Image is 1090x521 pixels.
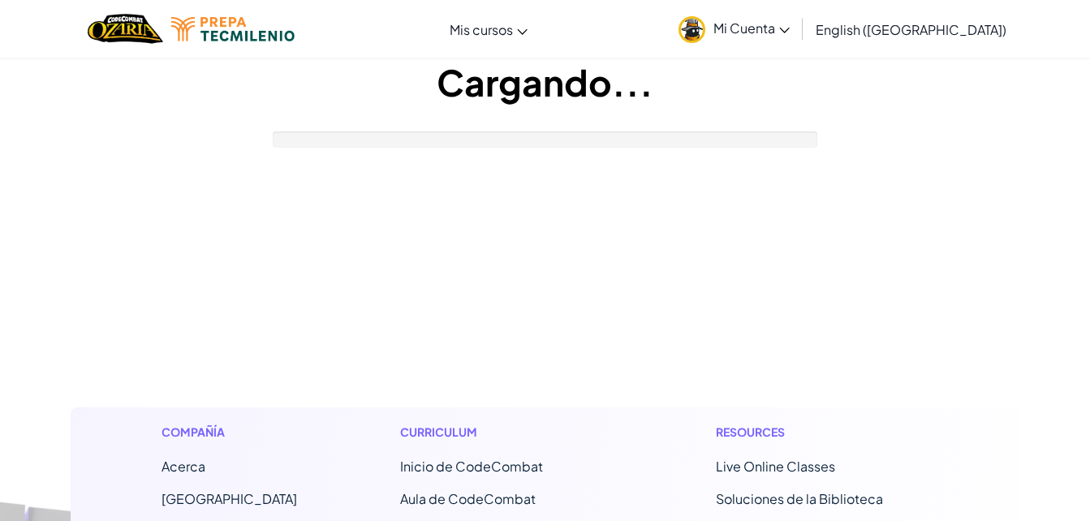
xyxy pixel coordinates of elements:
[400,490,536,507] a: Aula de CodeCombat
[716,490,883,507] a: Soluciones de la Biblioteca
[816,21,1006,38] span: English ([GEOGRAPHIC_DATA])
[713,19,790,37] span: Mi Cuenta
[679,16,705,43] img: avatar
[400,458,543,475] font: Inicio de CodeCombat
[716,458,835,475] a: Live Online Classes
[670,3,798,54] a: Mi Cuenta
[450,21,513,38] span: Mis cursos
[162,490,297,507] a: [GEOGRAPHIC_DATA]
[808,7,1015,51] a: English ([GEOGRAPHIC_DATA])
[400,424,614,441] h1: Curriculum
[162,458,205,475] a: Acerca
[716,424,929,441] h1: Resources
[442,7,536,51] a: Mis cursos
[171,17,295,41] img: Tecmilenio logo
[162,424,297,441] h1: Compañía
[88,12,163,45] img: Hogar
[88,12,163,45] a: Logotipo de Ozaria by CodeCombat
